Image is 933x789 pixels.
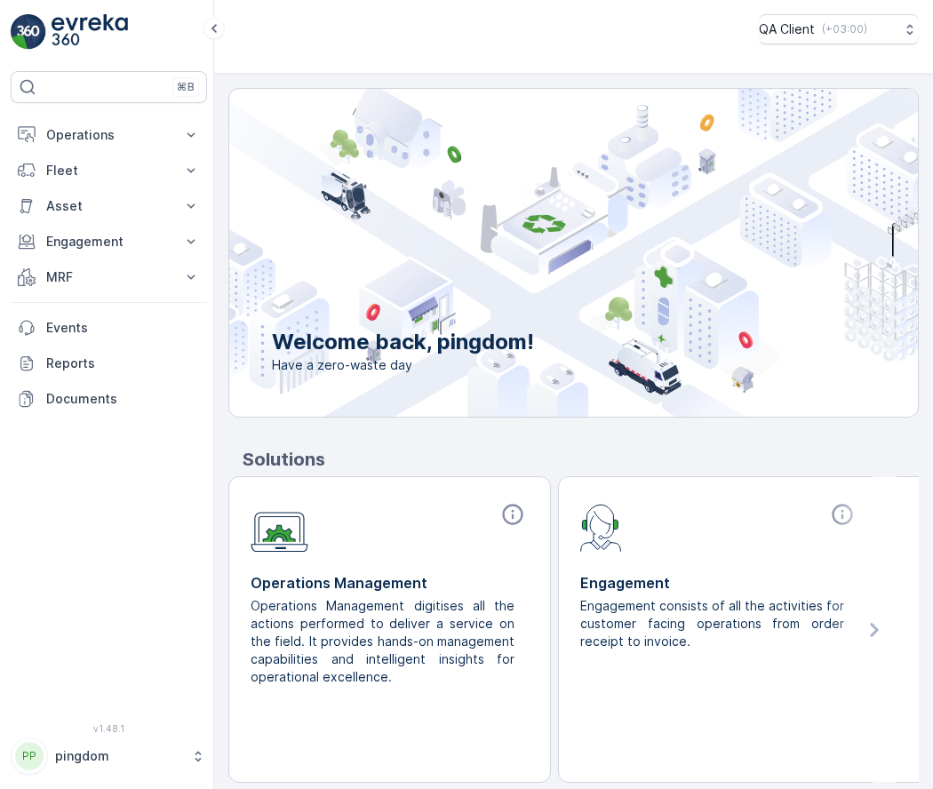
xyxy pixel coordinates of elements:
p: Engagement [46,233,171,251]
p: Documents [46,390,200,408]
div: PP [15,742,44,770]
button: PPpingdom [11,737,207,775]
p: pingdom [55,747,182,765]
span: Have a zero-waste day [272,356,534,374]
span: v 1.48.1 [11,723,207,734]
a: Reports [11,346,207,381]
button: Fleet [11,153,207,188]
img: logo [11,14,46,50]
p: Operations Management digitises all the actions performed to deliver a service on the field. It p... [251,597,514,686]
p: Engagement [580,572,858,594]
button: MRF [11,259,207,295]
p: Operations Management [251,572,529,594]
p: Welcome back, pingdom! [272,328,534,356]
p: Fleet [46,162,171,179]
a: Documents [11,381,207,417]
a: Events [11,310,207,346]
p: Solutions [243,446,919,473]
img: logo_light-DOdMpM7g.png [52,14,128,50]
p: ( +03:00 ) [822,22,867,36]
p: MRF [46,268,171,286]
img: city illustration [149,89,918,417]
img: module-icon [251,502,308,553]
p: Events [46,319,200,337]
p: QA Client [759,20,815,38]
button: Engagement [11,224,207,259]
p: ⌘B [177,80,195,94]
button: QA Client(+03:00) [759,14,919,44]
p: Reports [46,355,200,372]
p: Operations [46,126,171,144]
img: module-icon [580,502,622,552]
button: Asset [11,188,207,224]
button: Operations [11,117,207,153]
p: Engagement consists of all the activities for customer facing operations from order receipt to in... [580,597,844,650]
p: Asset [46,197,171,215]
